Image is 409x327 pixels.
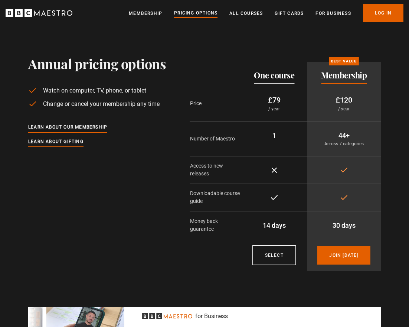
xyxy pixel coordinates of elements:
a: Learn about our membership [28,123,107,132]
nav: Primary [129,4,403,22]
svg: BBC Maestro [6,7,72,19]
p: Number of Maestro [190,135,241,143]
p: Best value [329,57,359,65]
p: / year [247,106,301,112]
li: Watch on computer, TV, phone, or tablet [28,86,166,95]
p: 1 [247,130,301,140]
svg: BBC Maestro [142,313,192,319]
p: 30 days [313,220,375,230]
a: For business [315,10,351,17]
h2: Membership [321,71,367,80]
a: All Courses [229,10,263,17]
h2: One course [254,71,294,80]
li: Change or cancel your membership any time [28,100,166,109]
p: / year [313,106,375,112]
a: Membership [129,10,162,17]
a: Pricing Options [174,9,217,17]
p: 44+ [313,130,375,140]
p: £120 [313,94,375,106]
a: Courses [252,245,296,265]
p: £79 [247,94,301,106]
p: Price [190,100,241,107]
a: Gift Cards [275,10,304,17]
a: Log In [363,4,403,22]
h1: Annual pricing options [28,56,166,71]
p: 14 days [247,220,301,230]
p: Access to new releases [190,162,241,178]
a: Join [DATE] [317,246,370,265]
p: Downloadable course guide [190,190,241,205]
p: Across 7 categories [313,140,375,147]
p: for Business [195,312,228,321]
p: Money back guarantee [190,217,241,233]
a: Learn about gifting [28,138,84,146]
